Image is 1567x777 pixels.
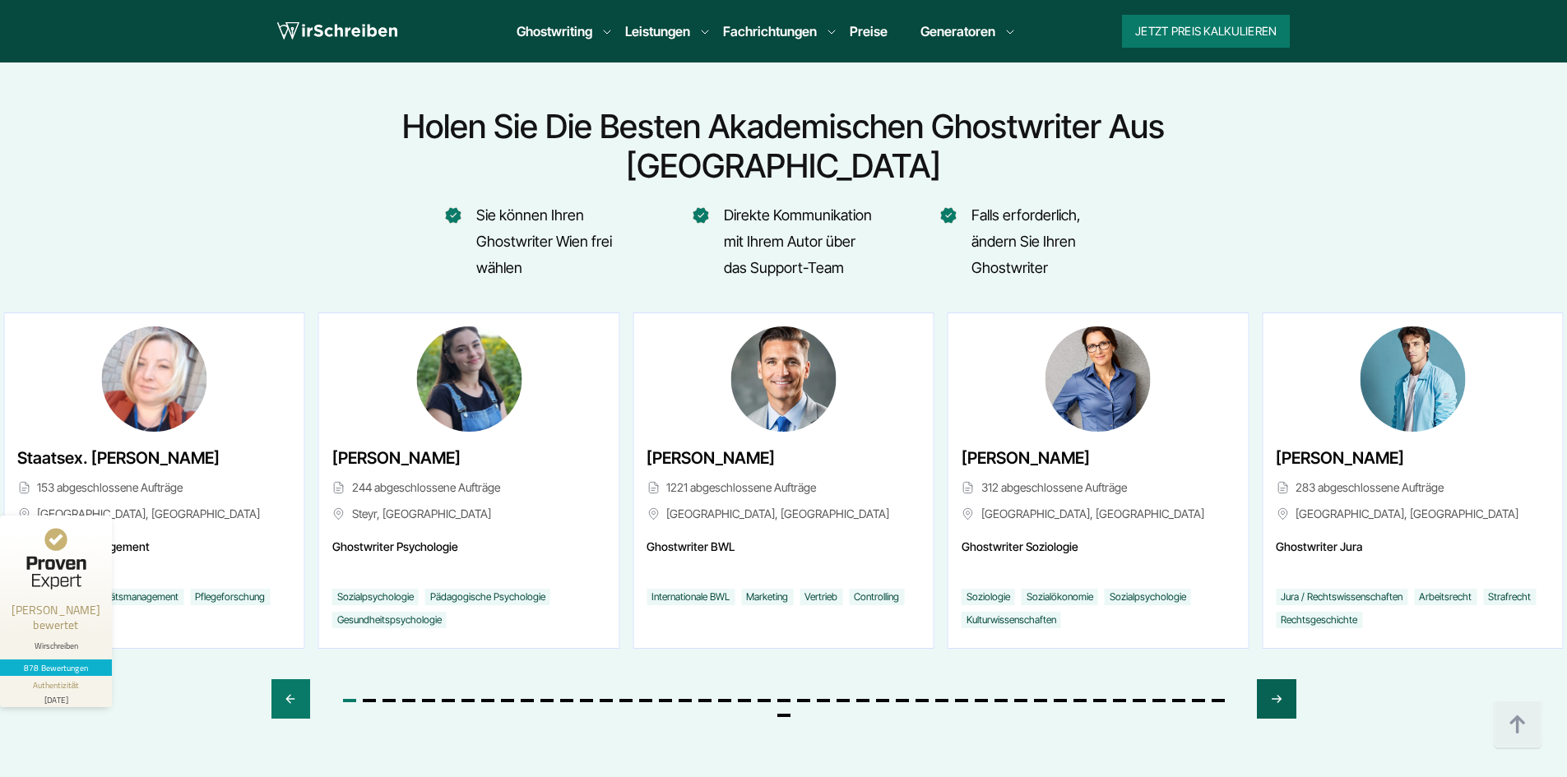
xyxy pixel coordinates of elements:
div: 46 / 46 [318,312,619,649]
span: Go to slide 42 [1152,699,1166,702]
span: 1221 abgeschlossene Aufträge [647,478,920,497]
span: Go to slide 41 [1133,699,1146,702]
span: Go to slide 25 [817,699,830,702]
div: 3 / 46 [1262,312,1563,649]
span: Go to slide 45 [1212,699,1225,702]
span: Go to slide 12 [560,699,573,702]
span: [GEOGRAPHIC_DATA], [GEOGRAPHIC_DATA] [1276,504,1549,524]
li: Vertrieb [800,589,842,605]
span: Go to slide 32 [955,699,968,702]
div: Next slide [1257,679,1296,719]
div: 2 / 46 [948,312,1249,649]
span: Go to slide 37 [1054,699,1067,702]
span: Go to slide 21 [738,699,751,702]
span: Steyr, [GEOGRAPHIC_DATA] [332,504,605,524]
li: Qualitätsmanagement [81,589,183,605]
span: Go to slide 28 [876,699,889,702]
span: 244 abgeschlossene Aufträge [332,478,605,497]
span: Go to slide 46 [777,714,790,717]
img: Luis Theile [1360,326,1465,432]
span: Go to slide 24 [797,699,810,702]
span: Go to slide 1 [343,699,356,702]
span: Go to slide 36 [1034,699,1047,702]
span: Ghostwriter Psychologie [332,537,605,576]
span: Go to slide 40 [1113,699,1126,702]
span: Go to slide 17 [659,699,672,702]
li: Direkte Kommunikation mit Ihrem Autor über das Support-Team [693,202,874,281]
li: Pflegeforschung [190,589,270,605]
li: Controlling [849,589,904,605]
span: [GEOGRAPHIC_DATA], [GEOGRAPHIC_DATA] [17,504,290,524]
span: Go to slide 33 [975,699,988,702]
span: [PERSON_NAME] [647,445,775,471]
span: Go to slide 30 [916,699,929,702]
span: Go to slide 43 [1172,699,1185,702]
span: [PERSON_NAME] [332,445,461,471]
span: Go to slide 44 [1192,699,1205,702]
span: Ghostwriter Jura [1276,537,1549,576]
li: Falls erforderlich, ändern Sie Ihren Ghostwriter [941,202,1122,281]
span: Go to slide 8 [481,699,494,702]
span: Go to slide 5 [422,699,435,702]
a: Fachrichtungen [723,21,817,41]
div: Wirschreiben [7,641,105,651]
span: Go to slide 29 [896,699,909,702]
span: Go to slide 4 [402,699,415,702]
img: Anja Hülshoff [1045,326,1151,432]
span: Ghostwriter Soziologie [962,537,1235,576]
span: [GEOGRAPHIC_DATA], [GEOGRAPHIC_DATA] [647,504,920,524]
span: Go to slide 20 [718,699,731,702]
img: Franz-Josef Köppen [730,326,836,432]
img: Lara Meinhardt [416,326,522,432]
span: Go to slide 27 [856,699,869,702]
span: Go to slide 2 [363,699,376,702]
div: 45 / 46 [3,312,304,649]
li: Sie können Ihren Ghostwriter Wien frei wählen [446,202,627,281]
span: Go to slide 19 [698,699,712,702]
span: [GEOGRAPHIC_DATA], [GEOGRAPHIC_DATA] [962,504,1235,524]
li: Pädagogische Psychologie [425,589,550,605]
div: 1 / 46 [633,312,934,649]
div: Previous slide [271,679,310,719]
li: Marketing [741,589,793,605]
a: Ghostwriting [517,21,592,41]
span: Go to slide 3 [382,699,396,702]
span: Go to slide 35 [1014,699,1027,702]
span: 153 abgeschlossene Aufträge [17,478,290,497]
span: [PERSON_NAME] [962,445,1090,471]
img: button top [1493,701,1542,750]
span: 312 abgeschlossene Aufträge [962,478,1235,497]
a: Preise [850,23,888,39]
li: Sozialpsychologie [332,589,419,605]
span: Go to slide 15 [619,699,633,702]
button: Jetzt Preis kalkulieren [1122,15,1290,48]
span: 283 abgeschlossene Aufträge [1276,478,1549,497]
span: Go to slide 26 [837,699,850,702]
span: Staatsex. [PERSON_NAME] [17,445,220,471]
li: Arbeitsrecht [1414,589,1477,605]
span: Ghostwriter BWL [647,537,920,576]
div: Authentizität [33,679,80,691]
li: Gesundheitspsychologie [332,612,447,628]
div: [DATE] [7,691,105,704]
span: Go to slide 11 [540,699,554,702]
h2: Holen Sie die besten akademischen Ghostwriter aus [GEOGRAPHIC_DATA] [271,107,1296,186]
img: logo wirschreiben [277,19,397,44]
span: Go to slide 14 [600,699,613,702]
span: Go to slide 22 [758,699,771,702]
img: Staatsex. Hailie Turner [102,326,207,432]
a: Leistungen [625,21,690,41]
span: Go to slide 9 [501,699,514,702]
span: Ghostwriter Management [17,537,290,576]
span: Go to slide 18 [679,699,692,702]
li: Soziologie [962,589,1015,605]
span: Go to slide 38 [1073,699,1087,702]
span: Go to slide 13 [580,699,593,702]
li: Strafrecht [1483,589,1536,605]
li: Rechtsgeschichte [1276,612,1362,628]
li: Sozialpsychologie [1105,589,1191,605]
span: Go to slide 10 [521,699,534,702]
span: Go to slide 31 [935,699,948,702]
span: Go to slide 23 [777,699,790,702]
a: Generatoren [920,21,995,41]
